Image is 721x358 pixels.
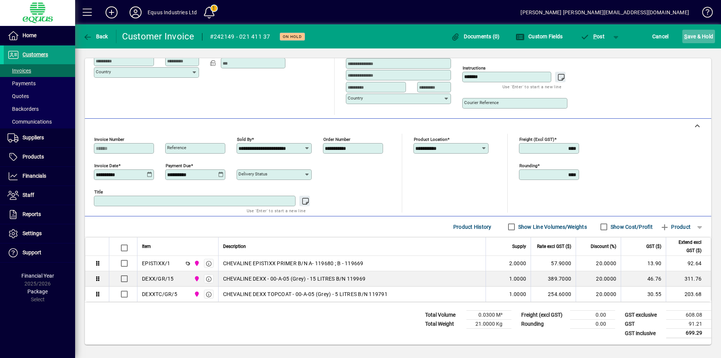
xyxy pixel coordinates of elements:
[593,33,597,39] span: P
[223,260,364,267] span: CHEVALINE EPISTIXX PRIMER B/N A- 119680 ; B - 119669
[656,220,694,234] button: Product
[4,128,75,147] a: Suppliers
[23,211,41,217] span: Reports
[4,148,75,166] a: Products
[570,320,615,329] td: 0.00
[591,242,616,251] span: Discount (%)
[23,134,44,140] span: Suppliers
[684,33,687,39] span: S
[4,167,75,186] a: Financials
[23,173,46,179] span: Financials
[8,93,29,99] span: Quotes
[576,271,621,287] td: 20.0000
[94,189,103,195] mat-label: Title
[464,100,499,105] mat-label: Courier Reference
[8,106,39,112] span: Backorders
[652,30,669,42] span: Cancel
[23,51,48,57] span: Customers
[509,290,526,298] span: 1.0000
[142,260,170,267] div: EPISTIXX/1
[621,329,666,338] td: GST inclusive
[142,275,174,282] div: DEXX/GR/15
[4,90,75,103] a: Quotes
[348,95,363,101] mat-label: Country
[517,311,570,320] td: Freight (excl GST)
[23,230,42,236] span: Settings
[94,137,124,142] mat-label: Invoice number
[666,320,711,329] td: 91.21
[450,220,495,234] button: Product History
[621,287,666,302] td: 30.55
[223,242,246,251] span: Description
[83,33,108,39] span: Back
[27,289,48,295] span: Package
[684,30,713,42] span: ave & Hold
[519,163,537,168] mat-label: Rounding
[502,82,561,91] mat-hint: Use 'Enter' to start a new line
[4,103,75,115] a: Backorders
[421,320,466,329] td: Total Weight
[580,33,605,39] span: ost
[223,275,366,282] span: CHEVALINE DEXX - 00-A-05 (Grey) - 15 LITRES B/N 119969
[451,33,500,39] span: Documents (0)
[570,311,615,320] td: 0.00
[535,290,571,298] div: 254.6000
[519,137,554,142] mat-label: Freight (excl GST)
[621,256,666,271] td: 13.90
[535,275,571,282] div: 389.7000
[682,30,715,43] button: Save & Hold
[697,2,712,26] a: Knowledge Base
[4,243,75,262] a: Support
[517,320,570,329] td: Rounding
[666,256,711,271] td: 92.64
[237,137,252,142] mat-label: Sold by
[75,30,116,43] app-page-header-button: Back
[512,242,526,251] span: Supply
[517,223,587,231] label: Show Line Volumes/Weights
[4,77,75,90] a: Payments
[142,242,151,251] span: Item
[414,137,447,142] mat-label: Product location
[646,242,661,251] span: GST ($)
[660,221,691,233] span: Product
[223,290,388,298] span: CHEVALINE DEXX TOPCOAT - 00-A-05 (Grey) - 5 LITRES B/N 119791
[166,163,191,168] mat-label: Payment due
[21,273,54,279] span: Financial Year
[466,311,511,320] td: 0.0300 M³
[671,238,701,255] span: Extend excl GST ($)
[516,33,563,39] span: Custom Fields
[8,80,36,86] span: Payments
[4,186,75,205] a: Staff
[124,6,148,19] button: Profile
[23,192,34,198] span: Staff
[192,290,201,298] span: 2N NORTHERN
[421,311,466,320] td: Total Volume
[463,65,486,71] mat-label: Instructions
[576,30,608,43] button: Post
[100,6,124,19] button: Add
[4,115,75,128] a: Communications
[509,275,526,282] span: 1.0000
[4,26,75,45] a: Home
[4,224,75,243] a: Settings
[4,205,75,224] a: Reports
[520,6,689,18] div: [PERSON_NAME] [PERSON_NAME][EMAIL_ADDRESS][DOMAIN_NAME]
[621,271,666,287] td: 46.76
[192,259,201,267] span: 2N NORTHERN
[148,6,197,18] div: Equus Industries Ltd
[283,34,302,39] span: On hold
[323,137,350,142] mat-label: Order number
[466,320,511,329] td: 21.0000 Kg
[94,163,118,168] mat-label: Invoice date
[650,30,671,43] button: Cancel
[666,329,711,338] td: 699.29
[192,275,201,283] span: 2N NORTHERN
[609,223,653,231] label: Show Cost/Profit
[81,30,110,43] button: Back
[449,30,502,43] button: Documents (0)
[535,260,571,267] div: 57.9000
[666,287,711,302] td: 203.68
[576,256,621,271] td: 20.0000
[621,320,666,329] td: GST
[8,119,52,125] span: Communications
